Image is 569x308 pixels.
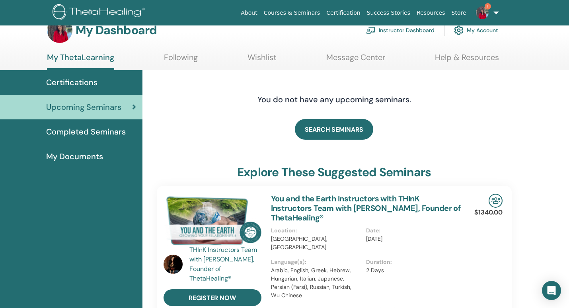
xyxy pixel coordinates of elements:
a: Courses & Seminars [261,6,323,20]
p: [GEOGRAPHIC_DATA], [GEOGRAPHIC_DATA] [271,235,361,251]
span: SEARCH SEMINARS [305,125,363,134]
a: SEARCH SEMINARS [295,119,373,140]
div: Open Intercom Messenger [542,281,561,300]
p: Location : [271,226,361,235]
a: Success Stories [364,6,413,20]
a: Wishlist [247,53,277,68]
span: My Documents [46,150,103,162]
h4: You do not have any upcoming seminars. [209,95,460,104]
a: Instructor Dashboard [366,21,435,39]
p: 2 Days [366,266,456,275]
img: chalkboard-teacher.svg [366,27,376,34]
img: cog.svg [454,23,464,37]
img: In-Person Seminar [489,194,503,208]
img: default.jpg [476,6,489,19]
a: Store [448,6,470,20]
img: You and the Earth Instructors [164,194,261,248]
span: 1 [485,3,491,10]
a: Message Center [326,53,385,68]
a: You and the Earth Instructors with THInK Instructors Team with [PERSON_NAME], Founder of ThetaHea... [271,193,461,223]
p: Arabic, English, Greek, Hebrew, Hungarian, Italian, Japanese, Persian (Farsi), Russian, Turkish, ... [271,266,361,300]
a: My ThetaLearning [47,53,114,70]
span: Upcoming Seminars [46,101,121,113]
p: Duration : [366,258,456,266]
img: logo.png [53,4,148,22]
a: Certification [323,6,363,20]
img: default.jpg [47,18,72,43]
a: THInK Instructors Team with [PERSON_NAME], Founder of ThetaHealing® [189,245,263,283]
img: default.jpg [164,255,183,274]
span: Certifications [46,76,97,88]
a: About [238,6,260,20]
p: Language(s) : [271,258,361,266]
span: register now [189,294,236,302]
a: Following [164,53,198,68]
p: Date : [366,226,456,235]
h3: My Dashboard [76,23,157,37]
h3: explore these suggested seminars [237,165,431,179]
a: Help & Resources [435,53,499,68]
span: Completed Seminars [46,126,126,138]
a: My Account [454,21,498,39]
a: register now [164,289,261,306]
a: Resources [413,6,448,20]
p: $1340.00 [474,208,503,217]
p: [DATE] [366,235,456,243]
